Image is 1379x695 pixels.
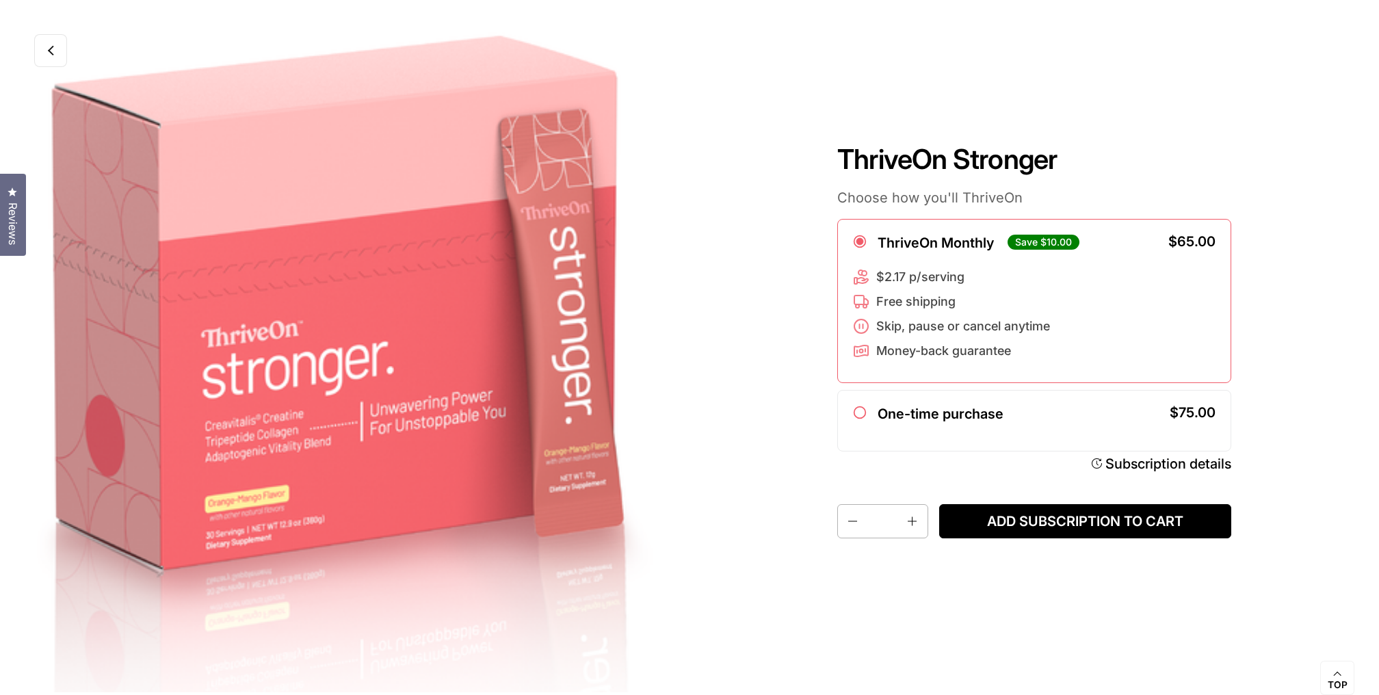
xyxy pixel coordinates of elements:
li: $2.17 p/serving [853,269,1050,285]
div: $75.00 [1170,406,1216,419]
li: Free shipping [853,293,1050,310]
iframe: Gorgias live chat messenger [1311,631,1365,681]
span: Add subscription to cart [950,513,1220,530]
span: Reviews [3,202,21,245]
li: Money-back guarantee [853,343,1050,359]
button: Decrease quantity [838,505,865,538]
p: Choose how you'll ThriveOn [837,189,1231,207]
span: Top [1328,679,1348,692]
button: Increase quantity [900,505,928,538]
li: Skip, pause or cancel anytime [853,318,1050,335]
label: ThriveOn Monthly [878,235,994,251]
div: Subscription details [1105,455,1231,473]
button: Add subscription to cart [939,504,1231,538]
div: Save $10.00 [1008,235,1079,250]
label: One-time purchase [878,406,1003,422]
h1: ThriveOn Stronger [837,143,1231,176]
div: $65.00 [1168,235,1216,248]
